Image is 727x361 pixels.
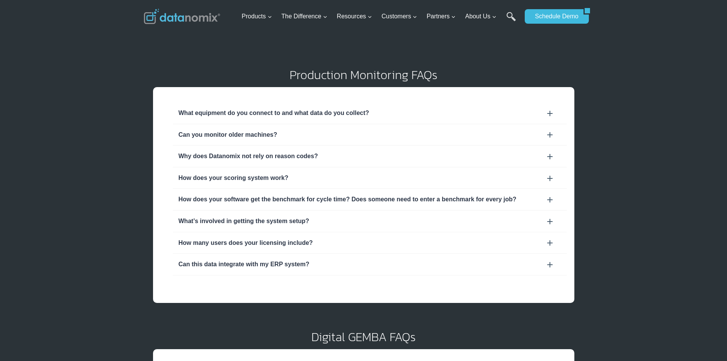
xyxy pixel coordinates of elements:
div: Can this data integrate with my ERP system? [173,254,567,275]
div: How does your scoring system work? [179,173,561,183]
nav: Primary Navigation [239,4,521,29]
div: What equipment do you connect to and what data do you collect? [173,102,567,124]
h2: Digital GEMBA FAQs [144,331,584,343]
section: FAQ Section [161,102,567,275]
a: Schedule Demo [525,9,584,24]
div: How does your software get the benchmark for cycle time? Does someone need to enter a benchmark f... [173,189,567,210]
h2: Production Monitoring FAQs [144,69,584,81]
div: How does your scoring system work? [173,167,567,189]
div: What’s involved in getting the system setup? [173,210,567,232]
div: What’s involved in getting the system setup? [179,216,561,226]
div: Can you monitor older machines? [173,124,567,146]
div: How does your software get the benchmark for cycle time? Does someone need to enter a benchmark f... [179,194,561,204]
span: About Us [465,11,496,21]
div: How many users does your licensing include? [173,232,567,254]
a: Search [506,12,516,29]
span: Customers [382,11,417,21]
span: Products [242,11,272,21]
span: Resources [337,11,372,21]
span: Partners [427,11,456,21]
img: Datanomix [144,9,220,24]
div: Can this data integrate with my ERP system? [179,259,561,269]
div: Can you monitor older machines? [179,130,561,140]
span: The Difference [281,11,327,21]
div: Why does Datanomix not rely on reason codes? [179,151,561,161]
div: How many users does your licensing include? [179,238,561,248]
div: Why does Datanomix not rely on reason codes? [173,146,567,167]
div: What equipment do you connect to and what data do you collect? [179,108,561,118]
